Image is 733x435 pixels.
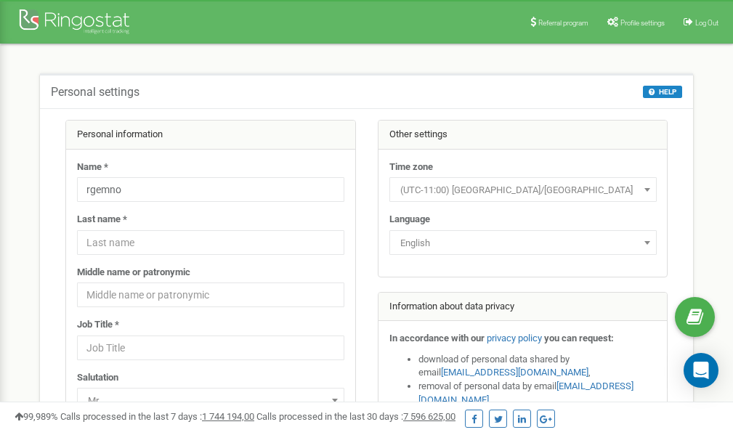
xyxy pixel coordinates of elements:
input: Name [77,177,344,202]
label: Name * [77,160,108,174]
span: Log Out [695,19,718,27]
input: Middle name or patronymic [77,282,344,307]
div: Information about data privacy [378,293,668,322]
span: English [389,230,657,255]
label: Job Title * [77,318,119,332]
input: Job Title [77,336,344,360]
span: Calls processed in the last 30 days : [256,411,455,422]
div: Other settings [378,121,668,150]
li: download of personal data shared by email , [418,353,657,380]
a: privacy policy [487,333,542,343]
span: Calls processed in the last 7 days : [60,411,254,422]
span: Referral program [538,19,588,27]
u: 7 596 625,00 [403,411,455,422]
label: Language [389,213,430,227]
label: Salutation [77,371,118,385]
span: Mr. [82,391,339,411]
input: Last name [77,230,344,255]
a: [EMAIL_ADDRESS][DOMAIN_NAME] [441,367,588,378]
li: removal of personal data by email , [418,380,657,407]
span: English [394,233,652,253]
label: Time zone [389,160,433,174]
h5: Personal settings [51,86,139,99]
div: Personal information [66,121,355,150]
strong: In accordance with our [389,333,485,343]
span: 99,989% [15,411,58,422]
div: Open Intercom Messenger [684,353,718,388]
strong: you can request: [544,333,614,343]
span: Mr. [77,388,344,412]
button: HELP [643,86,682,98]
label: Last name * [77,213,127,227]
label: Middle name or patronymic [77,266,190,280]
span: Profile settings [620,19,665,27]
span: (UTC-11:00) Pacific/Midway [394,180,652,200]
span: (UTC-11:00) Pacific/Midway [389,177,657,202]
u: 1 744 194,00 [202,411,254,422]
